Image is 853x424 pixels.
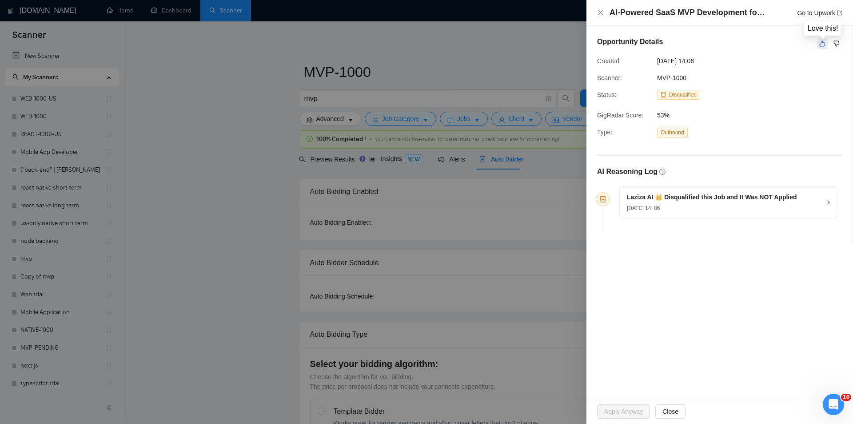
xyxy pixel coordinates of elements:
[657,74,686,81] span: MVP-1000
[597,91,617,98] span: Status:
[825,200,831,205] span: right
[597,129,612,136] span: Type:
[627,193,797,202] h5: Laziza AI 👑 Disqualified this Job and It Was NOT Applied
[610,7,765,18] h4: AI-Powered SaaS MVP Development for Janitorial Industry
[662,407,678,416] span: Close
[817,38,828,49] button: like
[657,110,790,120] span: 53%
[657,128,688,137] span: Outbound
[808,24,838,32] div: Love this!
[797,9,842,16] a: Go to Upworkexport
[597,9,604,16] span: close
[597,112,643,119] span: GigRadar Score:
[659,169,666,175] span: question-circle
[597,74,622,81] span: Scanner:
[661,92,666,97] span: robot
[833,40,840,47] span: dislike
[597,166,658,177] h5: AI Reasoning Log
[819,40,825,47] span: like
[831,38,842,49] button: dislike
[627,205,660,211] span: [DATE] 14: 06
[841,394,851,401] span: 10
[837,10,842,16] span: export
[597,9,604,16] button: Close
[597,57,621,65] span: Created:
[597,36,663,47] h5: Opportunity Details
[600,196,606,202] span: robot
[669,92,697,98] span: Disqualified
[657,56,790,66] span: [DATE] 14:06
[655,404,686,419] button: Close
[823,394,844,415] iframe: Intercom live chat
